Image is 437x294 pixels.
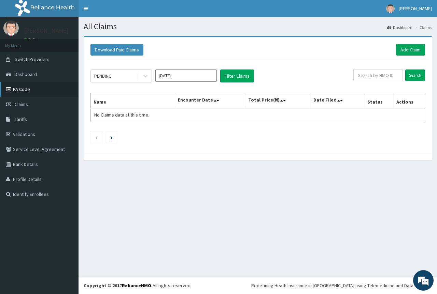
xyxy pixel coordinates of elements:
span: Tariffs [15,116,27,122]
button: Download Paid Claims [90,44,143,56]
span: Dashboard [15,71,37,77]
footer: All rights reserved. [79,277,437,294]
a: Next page [110,134,113,140]
input: Search by HMO ID [353,69,403,81]
span: Claims [15,101,28,107]
th: Actions [393,93,425,109]
p: [PERSON_NAME] [24,28,69,34]
strong: Copyright © 2017 . [84,282,153,289]
a: Online [24,37,40,42]
th: Encounter Date [175,93,245,109]
th: Total Price(₦) [245,93,310,109]
img: User Image [386,4,395,13]
th: Date Filed [310,93,364,109]
button: Filter Claims [220,69,254,82]
img: User Image [3,20,19,36]
span: No Claims data at this time. [94,112,149,118]
span: Switch Providers [15,56,50,62]
span: [PERSON_NAME] [399,5,432,12]
a: RelianceHMO [122,282,151,289]
input: Search [405,69,425,81]
div: Redefining Heath Insurance in [GEOGRAPHIC_DATA] using Telemedicine and Data Science! [251,282,432,289]
input: Select Month and Year [155,69,217,82]
li: Claims [413,25,432,30]
h1: All Claims [84,22,432,31]
a: Add Claim [396,44,425,56]
a: Previous page [95,134,98,140]
div: PENDING [94,73,112,79]
a: Dashboard [387,25,412,30]
th: Status [364,93,393,109]
th: Name [91,93,175,109]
